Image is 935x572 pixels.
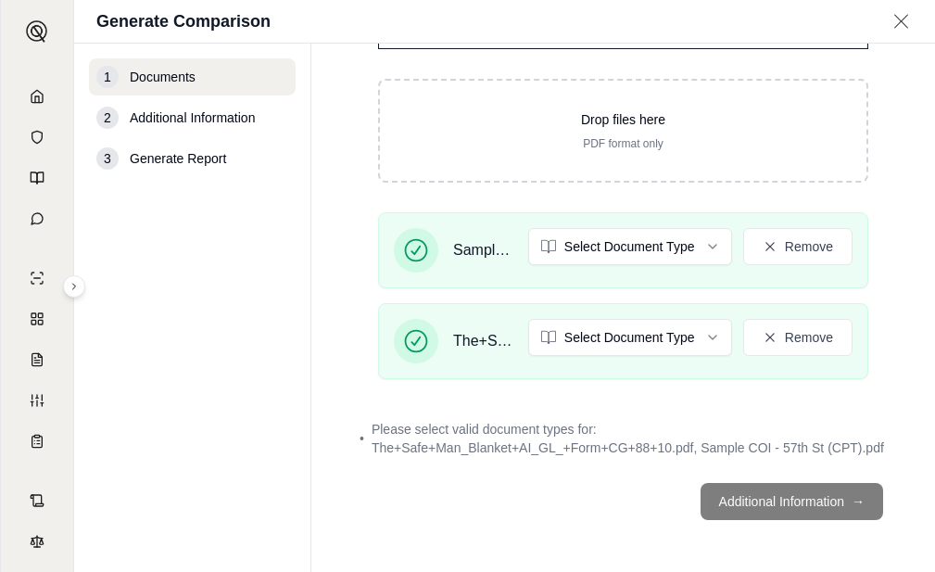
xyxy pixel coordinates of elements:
div: 1 [96,66,119,88]
span: Generate Report [130,149,226,168]
p: PDF format only [410,136,837,151]
a: Chat [12,200,62,237]
a: Legal Search Engine [12,523,62,560]
button: Expand sidebar [19,13,56,50]
span: • [360,429,364,448]
button: Expand sidebar [63,275,85,298]
img: Expand sidebar [26,20,48,43]
div: 2 [96,107,119,129]
h1: Generate Comparison [96,8,271,34]
button: Remove [743,228,853,265]
span: The+Safe+Man_Blanket+AI_GL_+Form+CG+88+10.pdf [453,330,513,352]
div: 3 [96,147,119,170]
span: Additional Information [130,108,255,127]
a: Home [12,78,62,115]
a: Single Policy [12,260,62,297]
a: Prompt Library [12,159,62,197]
button: Remove [743,319,853,356]
a: Policy Comparisons [12,300,62,337]
a: Coverage Table [12,423,62,460]
a: Claim Coverage [12,341,62,378]
a: Contract Analysis [12,482,62,519]
a: Documents Vault [12,119,62,156]
p: Drop files here [410,110,837,129]
a: Custom Report [12,382,62,419]
span: Sample COI - 57th St (CPT).pdf [453,239,513,261]
span: Please select valid document types for: The+Safe+Man_Blanket+AI_GL_+Form+CG+88+10.pdf, Sample COI... [372,420,887,457]
span: Documents [130,68,196,86]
